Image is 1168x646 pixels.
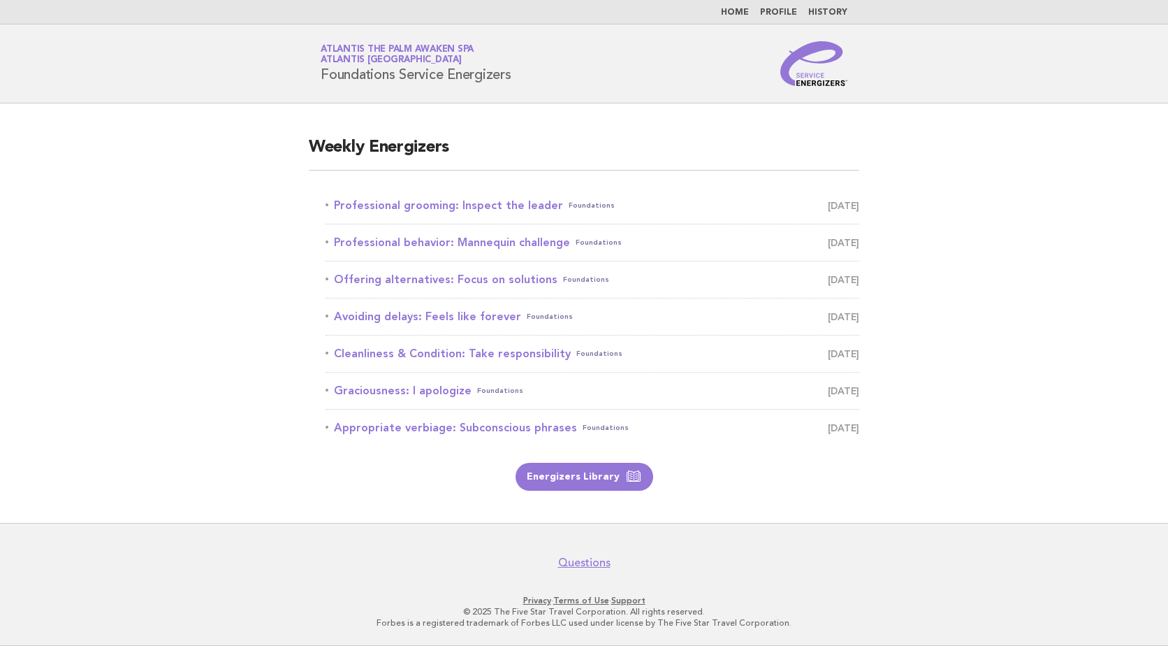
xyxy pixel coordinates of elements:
[721,8,749,17] a: Home
[576,344,622,364] span: Foundations
[828,381,859,401] span: [DATE]
[156,606,1012,617] p: © 2025 The Five Star Travel Corporation. All rights reserved.
[321,45,511,82] h1: Foundations Service Energizers
[563,270,609,289] span: Foundations
[553,596,609,605] a: Terms of Use
[828,233,859,252] span: [DATE]
[780,41,847,86] img: Service Energizers
[569,196,615,215] span: Foundations
[321,56,462,65] span: Atlantis [GEOGRAPHIC_DATA]
[523,596,551,605] a: Privacy
[156,595,1012,606] p: · ·
[828,307,859,326] span: [DATE]
[828,344,859,364] span: [DATE]
[576,233,622,252] span: Foundations
[808,8,847,17] a: History
[321,45,474,64] a: Atlantis The Palm Awaken SpaAtlantis [GEOGRAPHIC_DATA]
[583,418,629,438] span: Foundations
[558,556,611,570] a: Questions
[326,307,859,326] a: Avoiding delays: Feels like foreverFoundations [DATE]
[828,270,859,289] span: [DATE]
[527,307,573,326] span: Foundations
[516,463,653,491] a: Energizers Library
[326,344,859,364] a: Cleanliness & Condition: Take responsibilityFoundations [DATE]
[326,196,859,215] a: Professional grooming: Inspect the leaderFoundations [DATE]
[760,8,797,17] a: Profile
[477,381,523,401] span: Foundations
[828,196,859,215] span: [DATE]
[326,381,859,401] a: Graciousness: I apologizeFoundations [DATE]
[309,136,859,171] h2: Weekly Energizers
[326,233,859,252] a: Professional behavior: Mannequin challengeFoundations [DATE]
[156,617,1012,629] p: Forbes is a registered trademark of Forbes LLC used under license by The Five Star Travel Corpora...
[326,270,859,289] a: Offering alternatives: Focus on solutionsFoundations [DATE]
[828,418,859,438] span: [DATE]
[611,596,645,605] a: Support
[326,418,859,438] a: Appropriate verbiage: Subconscious phrasesFoundations [DATE]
